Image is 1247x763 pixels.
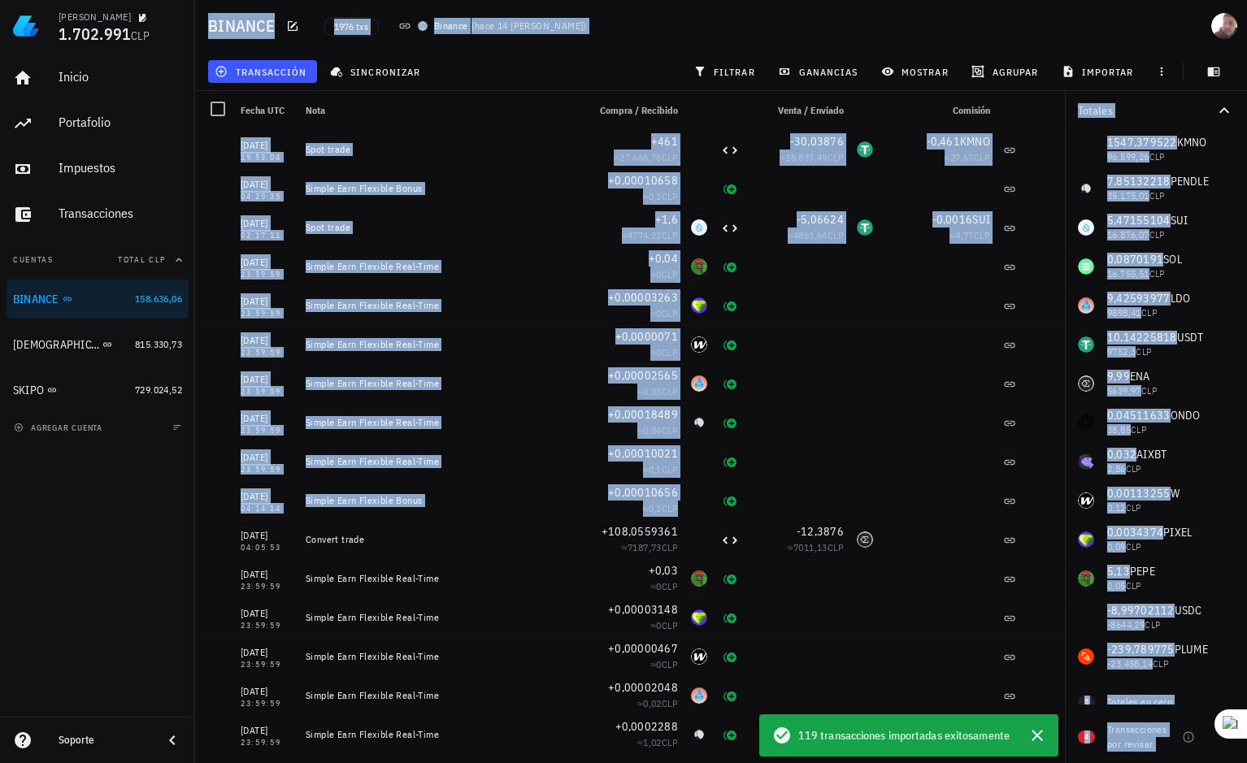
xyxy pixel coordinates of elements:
button: transacción [208,60,317,83]
span: ≈ [788,541,844,553]
div: 23:59:59 [241,388,293,396]
span: 0,84 [643,424,662,436]
span: ( ) [471,18,587,34]
span: Fecha UTC [241,104,285,116]
span: ≈ [643,190,678,202]
span: 119 transacciones importadas exitosamente [798,726,1010,744]
div: PENDLE-icon [691,726,707,743]
button: importar [1054,60,1144,83]
img: LedgiFi [13,13,39,39]
span: ganancias [781,65,858,78]
div: PEPE-icon [691,258,707,275]
button: agrupar [965,60,1048,83]
div: [DATE] [241,527,293,544]
span: CLP [662,619,678,631]
span: agrupar [975,65,1038,78]
div: [DATE] [241,605,293,622]
span: +461 [651,134,678,149]
span: -30,03876 [790,134,844,149]
div: 23:59:59 [241,310,293,318]
div: 04:14:14 [241,505,293,513]
div: [DATE] [241,254,293,271]
span: +0,0000071 [615,329,679,344]
span: 0 [656,658,661,670]
div: 04:05:53 [241,544,293,552]
div: Venta / Enviado [746,91,850,130]
div: BINANCE [13,293,59,306]
span: 7187,73 [628,541,662,553]
div: SUI-icon [691,219,707,236]
div: [DATE] [241,683,293,700]
div: USDT-icon [857,141,873,158]
span: 0,1 [649,463,662,475]
div: 23:59:59 [241,583,293,591]
span: 27.666,76 [619,151,662,163]
div: 23:59:59 [241,700,293,708]
button: mostrar [875,60,958,83]
div: avatar [1211,13,1237,39]
div: [DATE] [241,449,293,466]
span: +0,00010656 [608,485,678,500]
div: USDC-icon [691,180,707,197]
span: CLP [662,424,678,436]
span: 0,03 [643,385,662,397]
span: CLP [662,697,678,709]
span: -5,06624 [797,212,844,227]
span: CLP [828,229,844,241]
span: +0,00003263 [608,290,678,305]
div: [DATE] [241,566,293,583]
span: CLP [662,463,678,475]
span: 0 [656,580,661,592]
div: LDO-icon [691,687,707,704]
div: Spot trade [306,221,574,234]
span: agregar cuenta [17,423,102,433]
div: SKIPO [13,384,44,397]
span: Venta / Enviado [778,104,844,116]
span: ≈ [788,229,844,241]
div: W-icon [691,648,707,665]
div: Transacciones [59,206,182,221]
span: ≈ [614,151,678,163]
span: ≈ [622,229,678,241]
span: SUI [972,212,990,227]
div: Compra / Recibido [580,91,684,130]
span: ≈ [949,229,990,241]
span: CLP [974,229,990,241]
span: CLP [662,580,678,592]
span: ≈ [643,463,678,475]
div: Simple Earn Flexible Bonus [306,182,574,195]
span: 7011,13 [793,541,828,553]
span: ≈ [650,580,678,592]
span: Compra / Recibido [600,104,678,116]
div: Simple Earn Flexible Real-Time [306,299,574,312]
span: -0,461 [927,134,961,149]
button: sincronizar [324,60,431,83]
div: [DATE] [241,137,293,154]
div: W-icon [691,336,707,353]
span: +108,0559361 [602,524,678,539]
div: 23:59:59 [241,427,293,435]
span: 4,77 [955,229,974,241]
span: -12,3876 [797,524,844,539]
span: +0,00010658 [608,173,678,188]
span: hace 14 [PERSON_NAME] [475,20,583,32]
span: CLP [662,307,678,319]
span: CLP [662,541,678,553]
span: CLP [662,229,678,241]
div: [DATE] [241,644,293,661]
div: [DATE] [241,293,293,310]
a: [DEMOGRAPHIC_DATA] 815.330,73 [7,325,189,364]
div: Totales en cero [1107,695,1201,709]
span: 28.837,49 [785,151,828,163]
span: ≈ [945,151,990,163]
div: Simple Earn Flexible Real-Time [306,650,574,663]
div: Transacciones por revisar [1107,722,1175,752]
span: CLP [828,541,844,553]
span: ≈ [637,385,678,397]
div: [DATE] [241,410,293,427]
span: +0,00002048 [608,680,678,695]
span: 0 [656,619,661,631]
div: Fecha UTC [234,91,299,130]
span: 4863,64 [793,229,828,241]
span: 0,1 [649,502,662,514]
